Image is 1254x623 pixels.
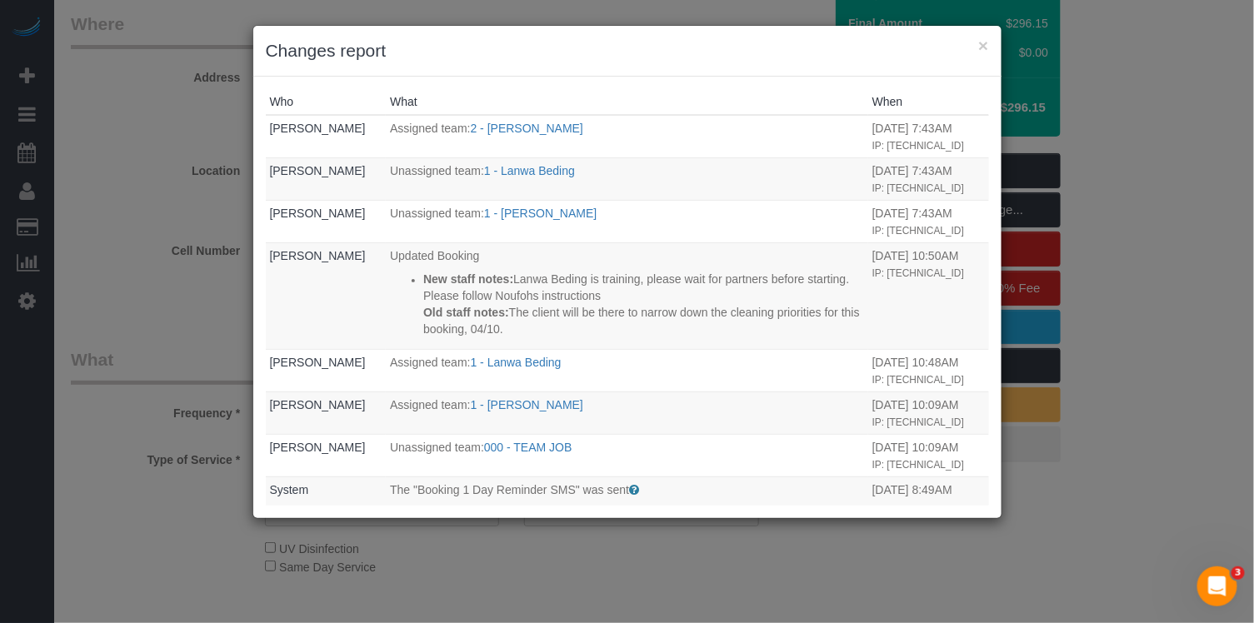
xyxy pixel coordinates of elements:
td: Who [266,115,387,157]
span: Unassigned team: [390,207,484,220]
td: Who [266,200,387,242]
strong: Old staff notes: [423,306,509,319]
strong: New staff notes: [423,272,513,286]
small: IP: [TECHNICAL_ID] [872,182,964,194]
span: The "Booking 1 Day Reminder SMS" was sent [390,483,629,496]
th: What [386,89,868,115]
td: What [386,200,868,242]
small: IP: [TECHNICAL_ID] [872,225,964,237]
span: Updated Booking [390,249,479,262]
p: The client will be there to narrow down the cleaning priorities for this booking, 04/10. [423,304,864,337]
a: [PERSON_NAME] [270,164,366,177]
button: × [978,37,988,54]
td: Who [266,349,387,391]
span: Assigned team: [390,356,471,369]
a: [PERSON_NAME] [270,356,366,369]
sui-modal: Changes report [253,26,1002,518]
td: Who [266,434,387,476]
a: [PERSON_NAME] [270,122,366,135]
td: Who [266,242,387,349]
a: [PERSON_NAME] [270,441,366,454]
td: What [386,434,868,476]
a: 1 - Lanwa Beding [471,356,562,369]
small: IP: [TECHNICAL_ID] [872,416,964,428]
a: 1 - [PERSON_NAME] [471,398,583,411]
a: [PERSON_NAME] [270,249,366,262]
td: What [386,157,868,200]
small: IP: [TECHNICAL_ID] [872,459,964,471]
span: Assigned team: [390,122,471,135]
span: Unassigned team: [390,164,484,177]
td: When [868,115,989,157]
small: IP: [TECHNICAL_ID] [872,140,964,152]
td: When [868,200,989,242]
td: What [386,242,868,349]
p: Lanwa Beding is training, please wait for partners before starting. Please follow Noufohs instruc... [423,271,864,304]
span: Unassigned team: [390,441,484,454]
td: When [868,157,989,200]
td: Who [266,476,387,510]
td: When [868,242,989,349]
a: 2 - [PERSON_NAME] [471,122,583,135]
iframe: Intercom live chat [1197,566,1237,606]
td: When [868,391,989,434]
small: IP: [TECHNICAL_ID] [872,267,964,279]
a: [PERSON_NAME] [270,207,366,220]
td: What [386,115,868,157]
td: When [868,434,989,476]
td: Who [266,157,387,200]
a: 000 - TEAM JOB [484,441,572,454]
th: Who [266,89,387,115]
th: When [868,89,989,115]
a: 1 - Lanwa Beding [484,164,575,177]
td: What [386,391,868,434]
td: When [868,476,989,510]
span: 3 [1232,566,1245,580]
td: What [386,476,868,510]
a: System [270,483,309,496]
small: IP: [TECHNICAL_ID] [872,374,964,386]
span: Assigned team: [390,398,471,411]
td: When [868,349,989,391]
td: Who [266,391,387,434]
a: 1 - [PERSON_NAME] [484,207,597,220]
td: What [386,349,868,391]
a: [PERSON_NAME] [270,398,366,411]
h3: Changes report [266,38,989,63]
